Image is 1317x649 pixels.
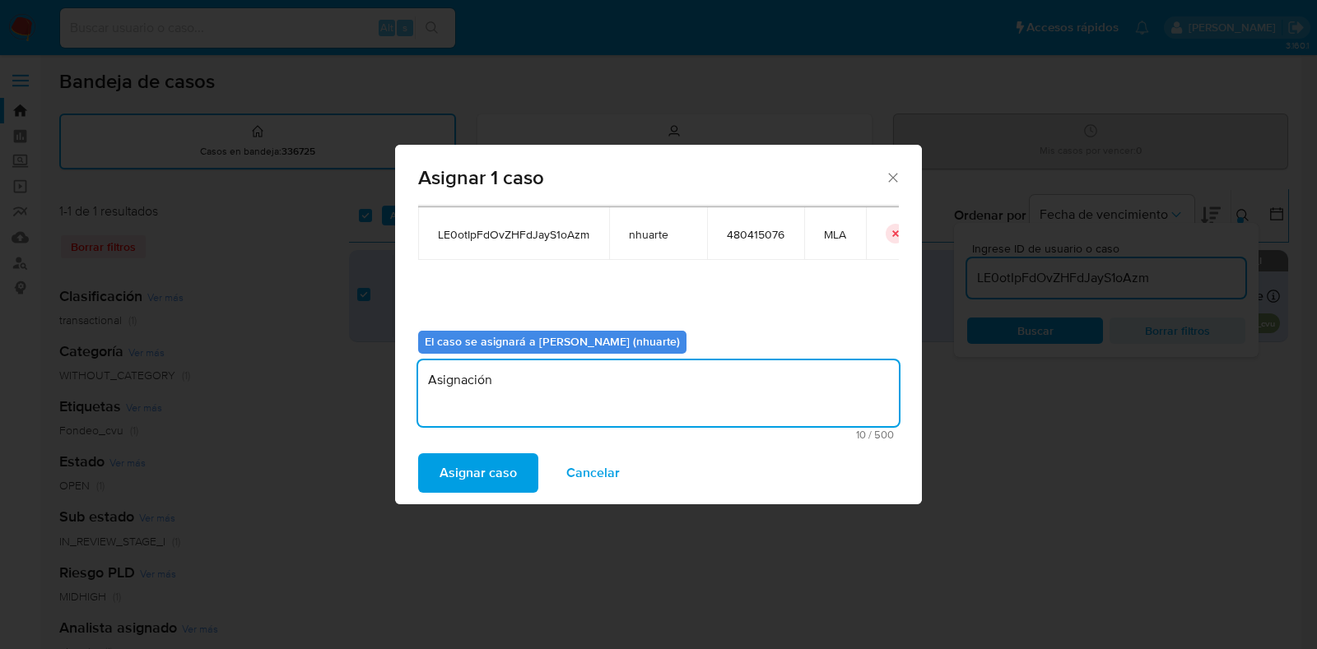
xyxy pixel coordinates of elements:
[545,453,641,493] button: Cancelar
[438,227,589,242] span: LE0otIpFdOvZHFdJayS1oAzm
[425,333,680,350] b: El caso se asignará a [PERSON_NAME] (nhuarte)
[727,227,784,242] span: 480415076
[440,455,517,491] span: Asignar caso
[566,455,620,491] span: Cancelar
[824,227,846,242] span: MLA
[418,453,538,493] button: Asignar caso
[423,429,894,440] span: Máximo 500 caracteres
[418,168,885,188] span: Asignar 1 caso
[886,224,905,243] button: icon-button
[395,145,922,504] div: assign-modal
[418,360,899,426] textarea: Asignación
[629,227,687,242] span: nhuarte
[885,169,900,184] button: Cerrar ventana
